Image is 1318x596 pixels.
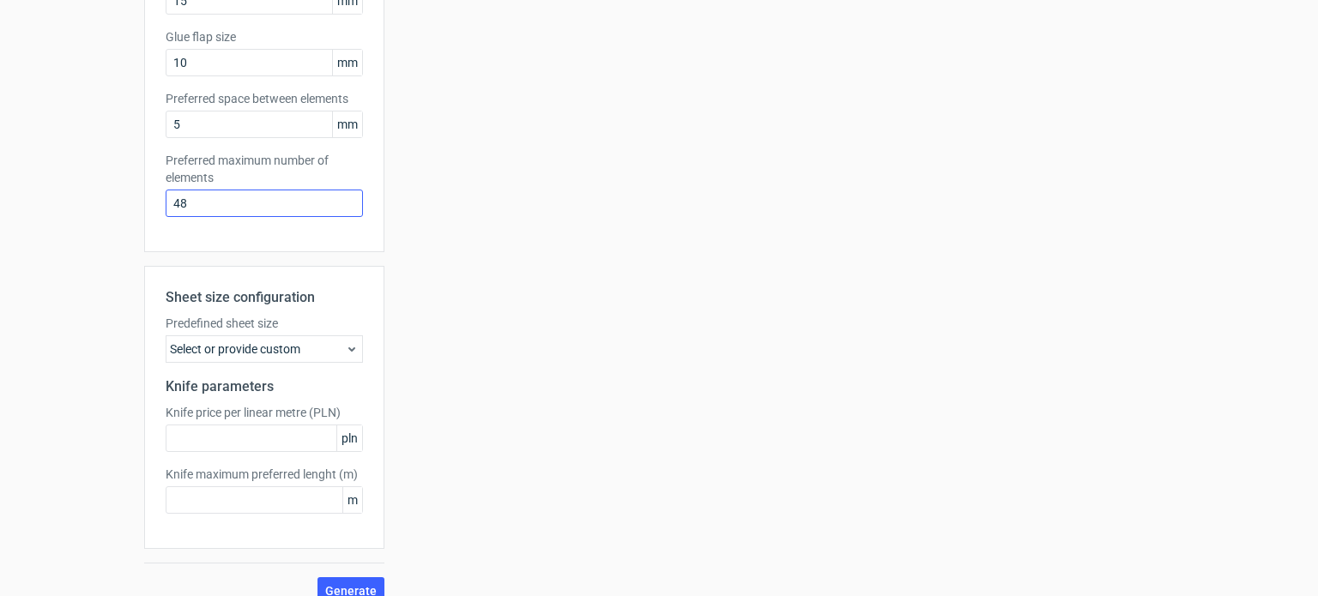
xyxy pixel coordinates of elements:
label: Predefined sheet size [166,315,363,332]
label: Preferred maximum number of elements [166,152,363,186]
span: mm [332,111,362,137]
span: mm [332,50,362,75]
label: Glue flap size [166,28,363,45]
span: m [342,487,362,513]
span: pln [336,425,362,451]
div: Select or provide custom [166,335,363,363]
label: Preferred space between elements [166,90,363,107]
label: Knife price per linear metre (PLN) [166,404,363,421]
h2: Knife parameters [166,376,363,397]
label: Knife maximum preferred lenght (m) [166,466,363,483]
h2: Sheet size configuration [166,287,363,308]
